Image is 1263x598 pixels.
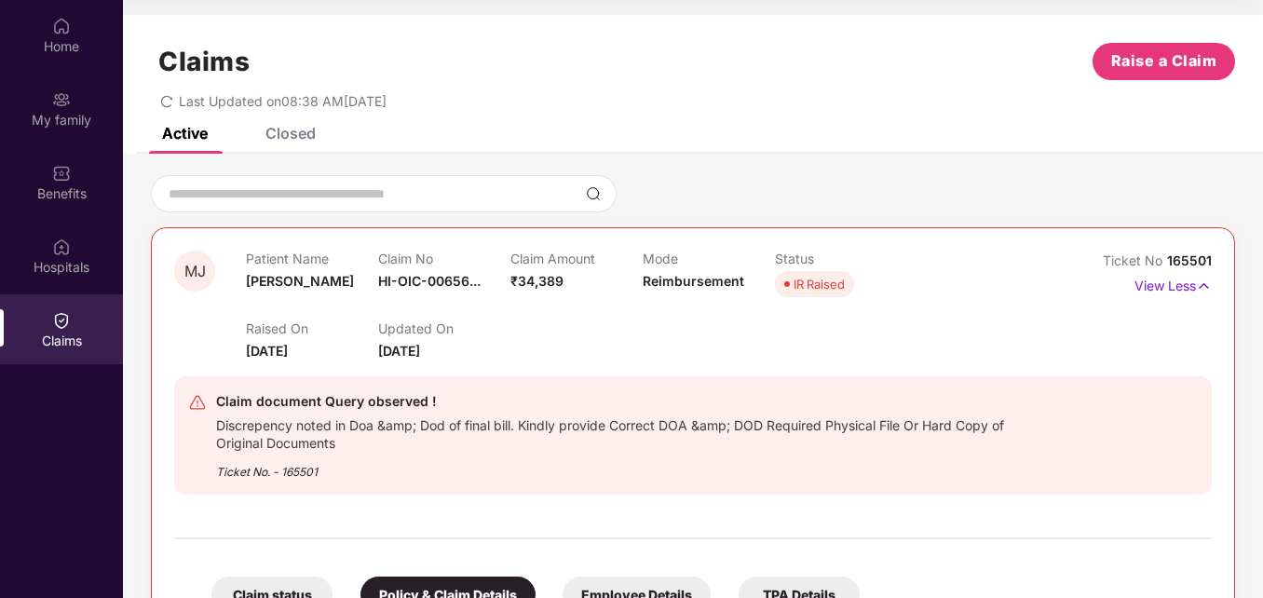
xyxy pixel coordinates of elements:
[216,413,1029,452] div: Discrepency noted in Doa &amp; Dod of final bill. Kindly provide Correct DOA &amp; DOD Required P...
[162,124,208,143] div: Active
[794,275,845,293] div: IR Raised
[378,273,481,289] span: HI-OIC-00656...
[1134,271,1212,296] p: View Less
[246,320,378,336] p: Raised On
[184,264,206,279] span: MJ
[158,46,250,77] h1: Claims
[160,93,173,109] span: redo
[52,90,71,109] img: svg+xml;base64,PHN2ZyB3aWR0aD0iMjAiIGhlaWdodD0iMjAiIHZpZXdCb3g9IjAgMCAyMCAyMCIgZmlsbD0ibm9uZSIgeG...
[265,124,316,143] div: Closed
[643,251,775,266] p: Mode
[1196,276,1212,296] img: svg+xml;base64,PHN2ZyB4bWxucz0iaHR0cDovL3d3dy53My5vcmcvMjAwMC9zdmciIHdpZHRoPSIxNyIgaGVpZ2h0PSIxNy...
[1111,49,1217,73] span: Raise a Claim
[179,93,387,109] span: Last Updated on 08:38 AM[DATE]
[378,251,510,266] p: Claim No
[52,238,71,256] img: svg+xml;base64,PHN2ZyBpZD0iSG9zcGl0YWxzIiB4bWxucz0iaHR0cDovL3d3dy53My5vcmcvMjAwMC9zdmciIHdpZHRoPS...
[216,452,1029,481] div: Ticket No. - 165501
[52,164,71,183] img: svg+xml;base64,PHN2ZyBpZD0iQmVuZWZpdHMiIHhtbG5zPSJodHRwOi8vd3d3LnczLm9yZy8yMDAwL3N2ZyIgd2lkdGg9Ij...
[1167,252,1212,268] span: 165501
[510,273,564,289] span: ₹34,389
[378,343,420,359] span: [DATE]
[1103,252,1167,268] span: Ticket No
[246,273,354,289] span: [PERSON_NAME]
[216,390,1029,413] div: Claim document Query observed !
[775,251,907,266] p: Status
[52,17,71,35] img: svg+xml;base64,PHN2ZyBpZD0iSG9tZSIgeG1sbnM9Imh0dHA6Ly93d3cudzMub3JnLzIwMDAvc3ZnIiB3aWR0aD0iMjAiIG...
[643,273,744,289] span: Reimbursement
[246,343,288,359] span: [DATE]
[586,186,601,201] img: svg+xml;base64,PHN2ZyBpZD0iU2VhcmNoLTMyeDMyIiB4bWxucz0iaHR0cDovL3d3dy53My5vcmcvMjAwMC9zdmciIHdpZH...
[188,393,207,412] img: svg+xml;base64,PHN2ZyB4bWxucz0iaHR0cDovL3d3dy53My5vcmcvMjAwMC9zdmciIHdpZHRoPSIyNCIgaGVpZ2h0PSIyNC...
[510,251,643,266] p: Claim Amount
[246,251,378,266] p: Patient Name
[52,311,71,330] img: svg+xml;base64,PHN2ZyBpZD0iQ2xhaW0iIHhtbG5zPSJodHRwOi8vd3d3LnczLm9yZy8yMDAwL3N2ZyIgd2lkdGg9IjIwIi...
[1093,43,1235,80] button: Raise a Claim
[378,320,510,336] p: Updated On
